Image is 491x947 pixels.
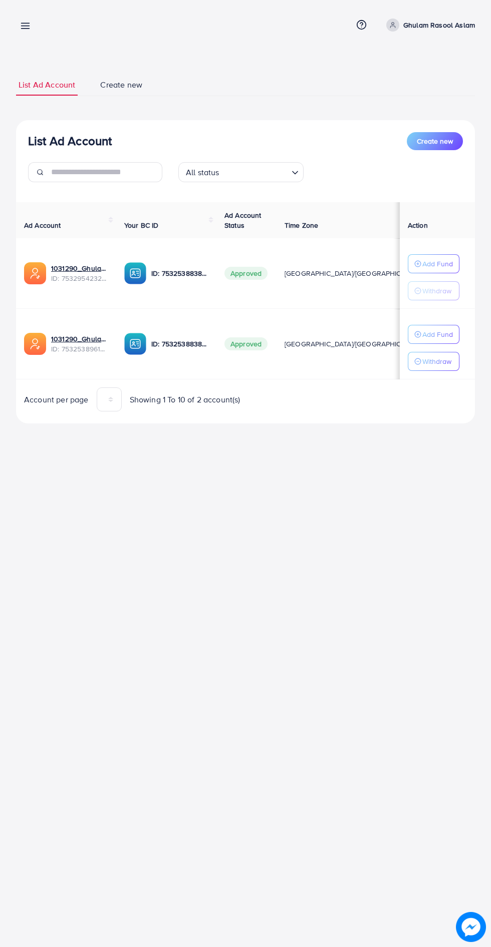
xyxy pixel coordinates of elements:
[224,210,262,230] span: Ad Account Status
[422,285,451,297] p: Withdraw
[222,163,288,180] input: Search for option
[51,273,108,283] span: ID: 7532954232266326017
[51,263,108,284] div: <span class='underline'>1031290_Ghulam Rasool Aslam 2_1753902599199</span></br>7532954232266326017
[382,19,475,32] a: Ghulam Rasool Aslam
[422,328,453,340] p: Add Fund
[178,162,304,182] div: Search for option
[51,344,108,354] span: ID: 7532538961244635153
[151,267,208,279] p: ID: 7532538838637019152
[24,220,61,230] span: Ad Account
[408,281,459,300] button: Withdraw
[408,352,459,371] button: Withdraw
[151,338,208,350] p: ID: 7532538838637019152
[24,394,89,405] span: Account per page
[124,262,146,284] img: ic-ba-acc.ded83a64.svg
[51,263,108,273] a: 1031290_Ghulam Rasool Aslam 2_1753902599199
[130,394,240,405] span: Showing 1 To 10 of 2 account(s)
[24,262,46,284] img: ic-ads-acc.e4c84228.svg
[403,19,475,31] p: Ghulam Rasool Aslam
[19,79,75,91] span: List Ad Account
[51,334,108,354] div: <span class='underline'>1031290_Ghulam Rasool Aslam_1753805901568</span></br>7532538961244635153
[422,258,453,270] p: Add Fund
[100,79,142,91] span: Create new
[224,267,268,280] span: Approved
[124,333,146,355] img: ic-ba-acc.ded83a64.svg
[285,339,424,349] span: [GEOGRAPHIC_DATA]/[GEOGRAPHIC_DATA]
[28,134,112,148] h3: List Ad Account
[408,254,459,273] button: Add Fund
[24,333,46,355] img: ic-ads-acc.e4c84228.svg
[422,355,451,367] p: Withdraw
[224,337,268,350] span: Approved
[285,220,318,230] span: Time Zone
[285,268,424,278] span: [GEOGRAPHIC_DATA]/[GEOGRAPHIC_DATA]
[124,220,159,230] span: Your BC ID
[184,165,221,180] span: All status
[417,136,453,146] span: Create new
[408,220,428,230] span: Action
[408,325,459,344] button: Add Fund
[51,334,108,344] a: 1031290_Ghulam Rasool Aslam_1753805901568
[407,132,463,150] button: Create new
[456,912,486,942] img: image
